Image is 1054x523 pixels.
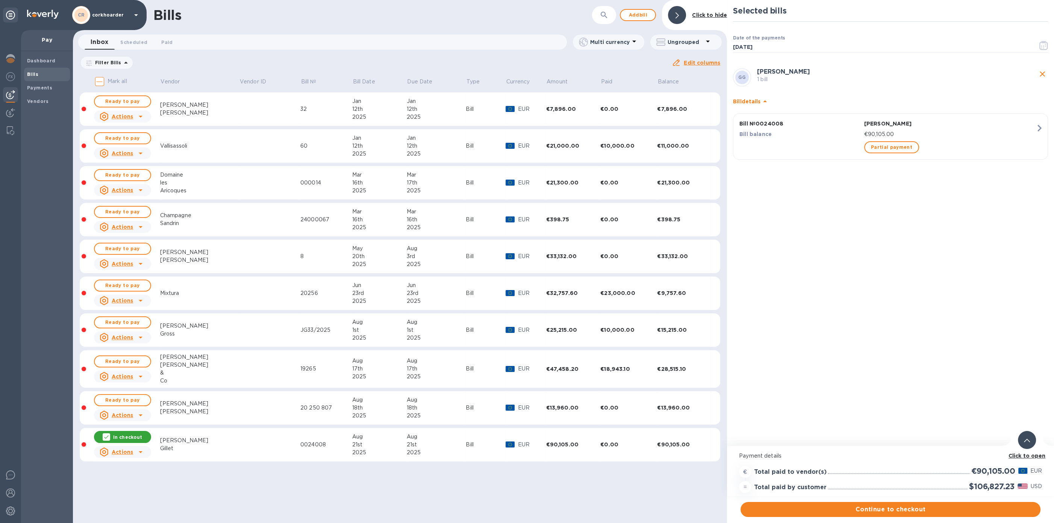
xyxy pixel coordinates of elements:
[101,318,144,327] span: Ready to pay
[352,97,407,105] div: Jan
[747,505,1034,514] span: Continue to checkout
[969,482,1015,491] h2: $106,827.23
[466,216,506,224] div: Bill
[466,365,506,373] div: Bill
[547,78,577,86] span: Amount
[733,36,785,41] label: Date of the payments
[546,441,600,448] div: €90,105.00
[240,78,276,86] span: Vendor ID
[600,365,657,373] div: €18,943.10
[739,120,861,127] p: Bill № 0024008
[620,9,656,21] button: Addbill
[160,369,239,377] div: &
[657,404,710,411] div: €13,960.00
[743,469,747,475] strong: €
[407,260,466,268] div: 2025
[871,143,912,152] span: Partial payment
[108,77,127,85] p: Mark all
[1009,453,1046,459] b: Click to open
[300,404,352,412] div: 20 250 807
[101,281,144,290] span: Ready to pay
[466,142,506,150] div: Bill
[160,142,239,150] div: Vallisassoli
[160,408,239,416] div: [PERSON_NAME]
[658,78,679,86] p: Balance
[518,289,546,297] p: EUR
[112,449,133,455] u: Actions
[518,179,546,187] p: EUR
[160,187,239,195] div: Aricoques
[506,78,530,86] p: Currency
[352,412,407,420] div: 2025
[112,187,133,193] u: Actions
[352,245,407,252] div: May
[112,334,133,340] u: Actions
[94,316,151,328] button: Ready to pay
[407,150,466,158] div: 2025
[407,171,466,179] div: Mar
[754,484,827,491] h3: Total paid by customer
[733,6,1048,15] h2: Selected bills
[352,326,407,334] div: 1st
[466,78,490,86] span: Type
[547,78,568,86] p: Amount
[600,404,657,411] div: €0.00
[352,150,407,158] div: 2025
[466,326,506,334] div: Bill
[466,105,506,113] div: Bill
[161,38,173,46] span: Paid
[160,219,239,227] div: Sandrin
[518,105,546,113] p: EUR
[407,179,466,187] div: 17th
[112,412,133,418] u: Actions
[407,187,466,195] div: 2025
[94,243,151,255] button: Ready to pay
[657,365,710,373] div: €28,515.10
[600,289,657,297] div: €23,000.00
[466,441,506,449] div: Bill
[590,38,630,46] p: Multi currency
[657,179,710,186] div: €21,300.00
[407,449,466,456] div: 2025
[27,36,67,44] p: Pay
[518,441,546,449] p: EUR
[407,97,466,105] div: Jan
[407,134,466,142] div: Jan
[352,289,407,297] div: 23rd
[352,449,407,456] div: 2025
[160,361,239,369] div: [PERSON_NAME]
[352,224,407,231] div: 2025
[546,289,600,297] div: €32,757.60
[112,373,133,379] u: Actions
[160,330,239,338] div: Gross
[407,318,466,326] div: Aug
[546,142,600,150] div: €21,000.00
[101,396,144,405] span: Ready to pay
[600,142,657,150] div: €10,000.00
[407,297,466,305] div: 2025
[518,404,546,412] p: EUR
[160,353,239,361] div: [PERSON_NAME]
[407,289,466,297] div: 23rd
[407,404,466,412] div: 18th
[352,142,407,150] div: 12th
[352,216,407,224] div: 16th
[353,78,385,86] span: Bill Date
[971,466,1015,476] h2: €90,105.00
[407,373,466,381] div: 2025
[240,78,266,86] p: Vendor ID
[112,298,133,304] u: Actions
[352,318,407,326] div: Aug
[300,365,352,373] div: 19265
[352,357,407,365] div: Aug
[407,441,466,449] div: 21st
[407,78,442,86] span: Due Date
[94,169,151,181] button: Ready to pay
[657,289,710,297] div: €9,757.60
[352,260,407,268] div: 2025
[112,261,133,267] u: Actions
[466,252,506,260] div: Bill
[658,78,689,86] span: Balance
[78,12,85,18] b: CR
